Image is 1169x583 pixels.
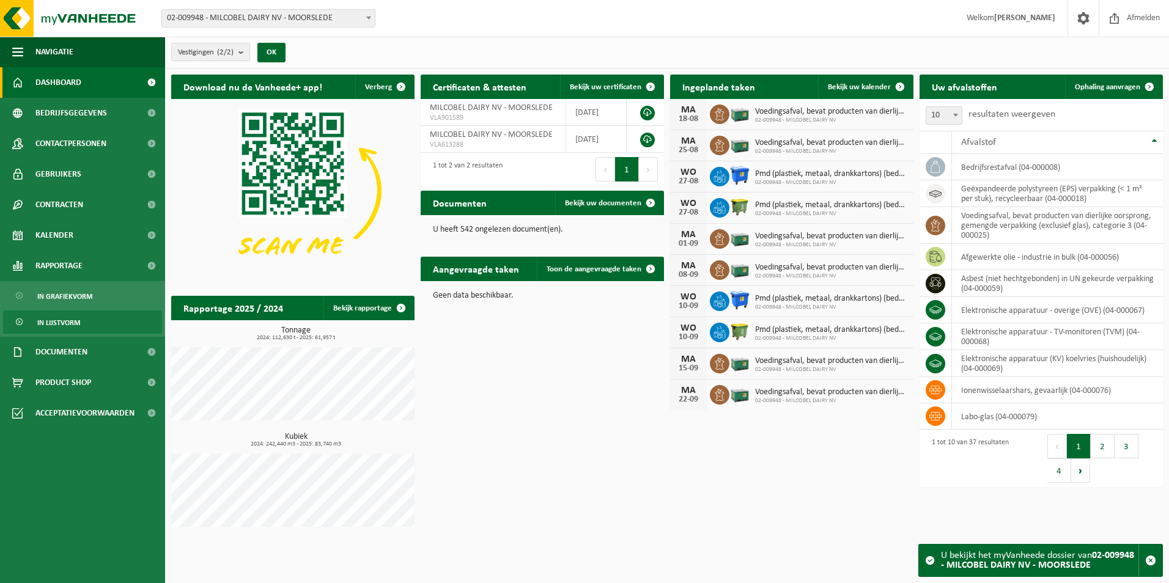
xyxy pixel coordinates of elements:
span: 02-009948 - MILCOBEL DAIRY NV [755,366,907,373]
div: 27-08 [676,177,701,186]
button: Verberg [355,75,413,99]
div: MA [676,230,701,240]
a: Bekijk rapportage [323,296,413,320]
div: 15-09 [676,364,701,373]
span: 02-009948 - MILCOBEL DAIRY NV [755,117,907,124]
h3: Tonnage [177,326,415,341]
span: Bekijk uw certificaten [570,83,641,91]
span: VLA901589 [430,113,556,123]
div: MA [676,105,701,115]
span: Vestigingen [178,43,234,62]
a: Ophaling aanvragen [1065,75,1162,99]
span: Voedingsafval, bevat producten van dierlijke oorsprong, gemengde verpakking (exc... [755,138,907,148]
span: Contactpersonen [35,128,106,159]
h2: Rapportage 2025 / 2024 [171,296,295,320]
h2: Download nu de Vanheede+ app! [171,75,334,98]
td: [DATE] [566,126,627,153]
count: (2/2) [217,48,234,56]
div: 10-09 [676,333,701,342]
button: Vestigingen(2/2) [171,43,250,61]
span: Gebruikers [35,159,81,189]
span: In grafiekvorm [37,285,92,308]
span: 2024: 242,440 m3 - 2025: 83,740 m3 [177,441,415,447]
span: Kalender [35,220,73,251]
button: Previous [596,157,615,182]
span: Bekijk uw documenten [565,199,641,207]
span: MILCOBEL DAIRY NV - MOORSLEDE [430,130,553,139]
button: 1 [615,157,639,182]
button: 4 [1047,458,1071,483]
img: Download de VHEPlus App [171,99,415,282]
span: Voedingsafval, bevat producten van dierlijke oorsprong, gemengde verpakking (exc... [755,356,907,366]
div: WO [676,292,701,302]
td: labo-glas (04-000079) [952,403,1163,430]
span: 02-009948 - MILCOBEL DAIRY NV - MOORSLEDE [162,10,375,27]
button: 3 [1115,434,1138,458]
a: Bekijk uw certificaten [560,75,663,99]
span: 02-009948 - MILCOBEL DAIRY NV [755,304,907,311]
td: bedrijfsrestafval (04-000008) [952,154,1163,180]
span: MILCOBEL DAIRY NV - MOORSLEDE [430,103,553,112]
label: resultaten weergeven [968,109,1055,119]
span: In lijstvorm [37,311,80,334]
img: PB-LB-0680-HPE-GN-01 [729,134,750,155]
div: 18-08 [676,115,701,123]
div: 1 tot 10 van 37 resultaten [926,433,1009,484]
td: geëxpandeerde polystyreen (EPS) verpakking (< 1 m² per stuk), recycleerbaar (04-000018) [952,180,1163,207]
span: 10 [926,106,962,125]
h2: Aangevraagde taken [421,257,531,280]
td: afgewerkte olie - industrie in bulk (04-000056) [952,244,1163,270]
div: WO [676,323,701,333]
span: Voedingsafval, bevat producten van dierlijke oorsprong, gemengde verpakking (exc... [755,232,907,241]
img: PB-LB-0680-HPE-GN-01 [729,383,750,404]
td: elektronische apparatuur (KV) koelvries (huishoudelijk) (04-000069) [952,350,1163,377]
span: Voedingsafval, bevat producten van dierlijke oorsprong, gemengde verpakking (exc... [755,263,907,273]
div: 01-09 [676,240,701,248]
td: voedingsafval, bevat producten van dierlijke oorsprong, gemengde verpakking (exclusief glas), cat... [952,207,1163,244]
div: WO [676,167,701,177]
img: WB-1100-HPE-GN-50 [729,196,750,217]
span: Contracten [35,189,83,220]
span: Navigatie [35,37,73,67]
div: 1 tot 2 van 2 resultaten [427,156,503,183]
img: WB-1100-HPE-BE-01 [729,290,750,310]
div: MA [676,261,701,271]
button: 2 [1091,434,1115,458]
div: MA [676,136,701,146]
span: Documenten [35,337,87,367]
div: 27-08 [676,208,701,217]
td: ionenwisselaarshars, gevaarlijk (04-000076) [952,377,1163,403]
span: Verberg [365,83,392,91]
p: Geen data beschikbaar. [433,291,652,300]
a: Bekijk uw documenten [555,191,663,215]
span: Afvalstof [961,137,996,147]
h2: Certificaten & attesten [421,75,539,98]
strong: [PERSON_NAME] [994,13,1055,23]
img: PB-LB-0680-HPE-GN-01 [729,103,750,123]
img: WB-1100-HPE-GN-50 [729,321,750,342]
button: Next [639,157,658,182]
a: In lijstvorm [3,310,162,334]
span: 02-009948 - MILCOBEL DAIRY NV [755,397,907,405]
span: Pmd (plastiek, metaal, drankkartons) (bedrijven) [755,169,907,179]
img: PB-LB-0680-HPE-GN-01 [729,227,750,248]
div: 10-09 [676,302,701,310]
div: U bekijkt het myVanheede dossier van [941,544,1138,576]
div: 08-09 [676,271,701,279]
button: Next [1071,458,1090,483]
td: elektronische apparatuur - overige (OVE) (04-000067) [952,297,1163,323]
td: asbest (niet hechtgebonden) in UN gekeurde verpakking (04-000059) [952,270,1163,297]
a: Bekijk uw kalender [818,75,912,99]
span: 10 [926,107,962,124]
a: In grafiekvorm [3,284,162,307]
p: U heeft 542 ongelezen document(en). [433,226,652,234]
span: Rapportage [35,251,83,281]
span: Voedingsafval, bevat producten van dierlijke oorsprong, gemengde verpakking (exc... [755,107,907,117]
span: Bedrijfsgegevens [35,98,107,128]
button: 1 [1067,434,1091,458]
span: 02-009948 - MILCOBEL DAIRY NV [755,148,907,155]
span: Product Shop [35,367,91,398]
span: 02-009948 - MILCOBEL DAIRY NV [755,179,907,186]
h2: Uw afvalstoffen [920,75,1009,98]
h2: Documenten [421,191,499,215]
